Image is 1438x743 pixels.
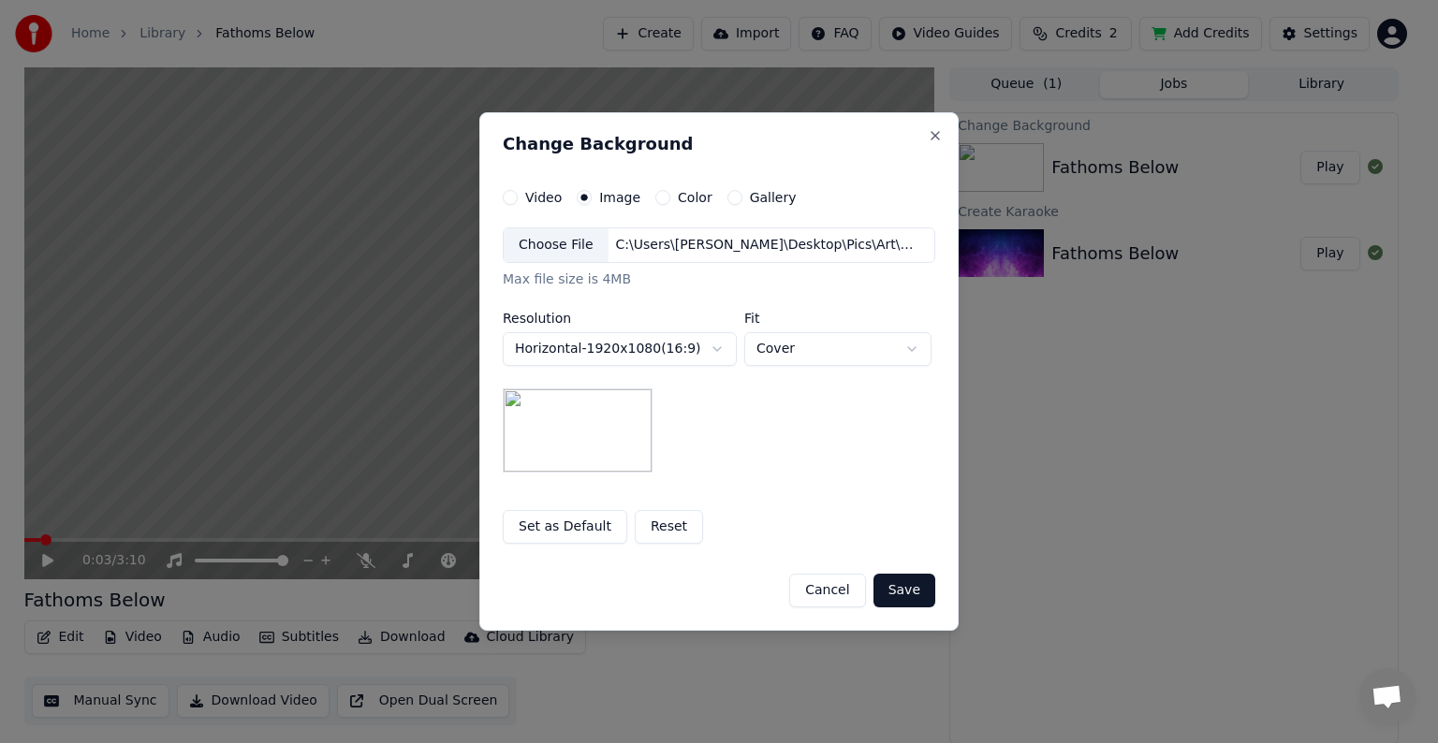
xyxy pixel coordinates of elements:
[873,574,935,607] button: Save
[503,312,737,325] label: Resolution
[503,270,935,289] div: Max file size is 4MB
[525,191,562,204] label: Video
[599,191,640,204] label: Image
[789,574,865,607] button: Cancel
[635,510,703,544] button: Reset
[503,510,627,544] button: Set as Default
[503,136,935,153] h2: Change Background
[504,228,609,262] div: Choose File
[750,191,797,204] label: Gallery
[744,312,932,325] label: Fit
[609,236,927,255] div: C:\Users\[PERSON_NAME]\Desktop\Pics\Art\AI Artwork\Suno AI\image_large_71069400-ba6e-48a4-a8e5-57...
[678,191,712,204] label: Color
